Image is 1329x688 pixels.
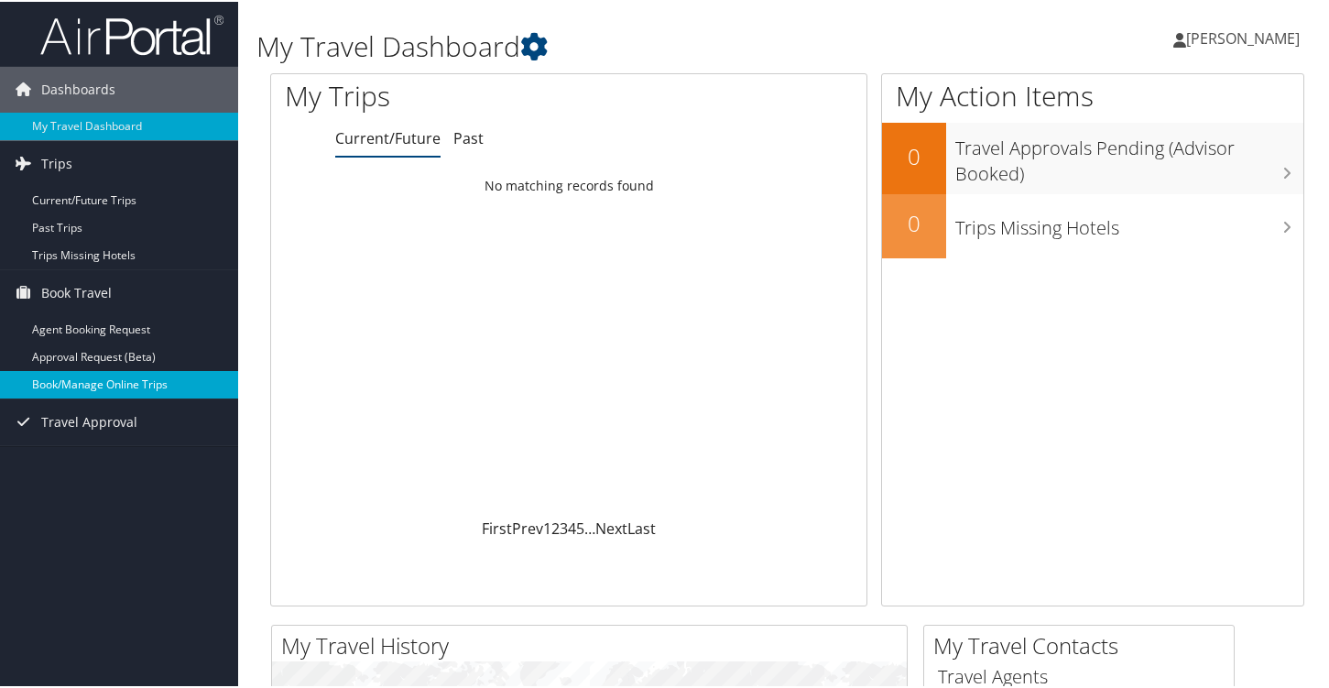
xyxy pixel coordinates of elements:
span: [PERSON_NAME] [1186,27,1300,47]
td: No matching records found [271,168,866,201]
h1: My Action Items [882,75,1303,114]
h3: Trips Missing Hotels [955,204,1303,239]
span: Travel Approval [41,398,137,443]
a: 3 [560,517,568,537]
a: 0Trips Missing Hotels [882,192,1303,257]
a: [PERSON_NAME] [1173,9,1318,64]
a: First [482,517,512,537]
h3: Travel Agents [938,662,1220,688]
h3: Travel Approvals Pending (Advisor Booked) [955,125,1303,185]
h2: My Travel History [281,628,907,660]
img: airportal-logo.png [40,12,223,55]
a: 5 [576,517,584,537]
a: 2 [551,517,560,537]
h1: My Travel Dashboard [256,26,964,64]
span: … [584,517,595,537]
span: Trips [41,139,72,185]
span: Dashboards [41,65,115,111]
a: Prev [512,517,543,537]
a: 0Travel Approvals Pending (Advisor Booked) [882,121,1303,191]
a: Next [595,517,627,537]
h2: 0 [882,206,946,237]
h2: My Travel Contacts [933,628,1234,660]
a: 4 [568,517,576,537]
span: Book Travel [41,268,112,314]
a: Last [627,517,656,537]
h2: 0 [882,139,946,170]
a: Past [453,126,484,147]
h1: My Trips [285,75,605,114]
a: 1 [543,517,551,537]
a: Current/Future [335,126,441,147]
